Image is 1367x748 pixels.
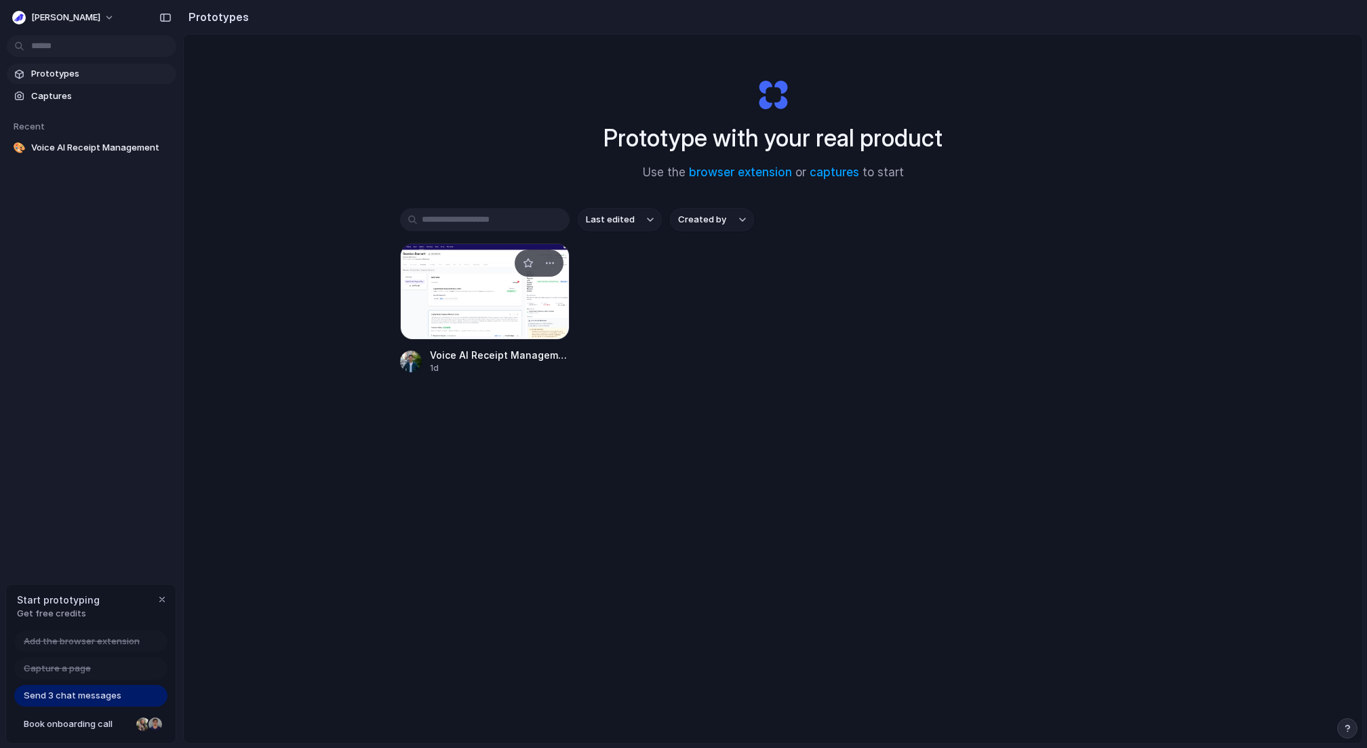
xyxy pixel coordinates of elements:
a: Voice AI Receipt ManagementVoice AI Receipt Management1d [400,243,570,374]
h1: Prototype with your real product [603,120,943,156]
a: 🎨Voice AI Receipt Management [7,138,176,158]
span: Use the or to start [643,164,904,182]
div: Christian Iacullo [147,716,163,732]
span: Last edited [586,213,635,227]
button: Created by [670,208,754,231]
span: Send 3 chat messages [24,689,121,703]
a: Book onboarding call [14,713,167,735]
span: Recent [14,121,45,132]
span: Start prototyping [17,593,100,607]
a: Prototypes [7,64,176,84]
span: Voice AI Receipt Management [31,141,171,155]
span: Add the browser extension [24,635,140,648]
span: Voice AI Receipt Management [430,348,570,362]
div: Nicole Kubica [135,716,151,732]
span: Captures [31,90,171,103]
span: Book onboarding call [24,717,131,731]
div: 1d [430,362,570,374]
span: Created by [678,213,726,227]
span: Capture a page [24,662,91,675]
a: captures [810,165,859,179]
span: [PERSON_NAME] [31,11,100,24]
div: 🎨 [12,141,26,155]
button: [PERSON_NAME] [7,7,121,28]
a: browser extension [689,165,792,179]
span: Get free credits [17,607,100,621]
button: Last edited [578,208,662,231]
h2: Prototypes [183,9,249,25]
a: Captures [7,86,176,106]
span: Prototypes [31,67,171,81]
